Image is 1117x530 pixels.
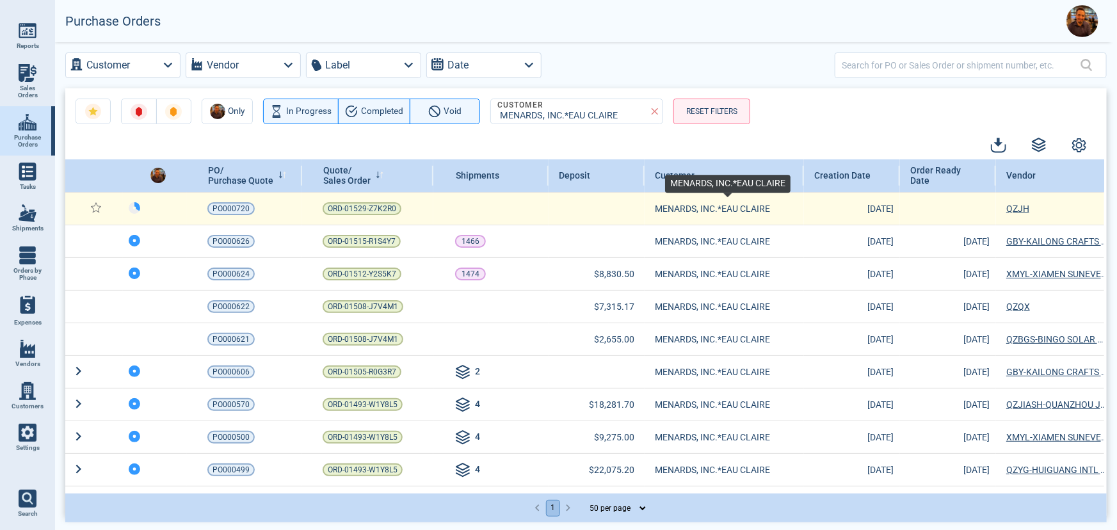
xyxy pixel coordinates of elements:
[655,300,801,313] a: MENARDS, INC.*EAU CLAIRE
[1066,5,1098,37] img: Avatar
[594,301,634,312] span: $7,315.17
[323,431,403,444] a: ORD-01493-W1Y8L5
[426,52,542,78] button: Date
[594,334,634,344] span: $2,655.00
[12,225,44,232] span: Shipments
[213,398,250,411] span: PO000570
[328,463,398,476] span: ORD-01493-W1Y8L5
[207,398,255,411] a: PO000570
[213,300,250,313] span: PO000622
[1006,235,1108,248] a: GBY-KAILONG CRAFTS MANUFACTURING CO.,LTD
[462,235,479,248] p: 1466
[496,111,652,122] div: MENARDS, INC.*EAU CLAIRE
[16,444,40,452] span: Settings
[328,398,398,411] span: ORD-01493-W1Y8L5
[673,99,750,124] button: RESET FILTERS
[655,431,801,444] a: MENARDS, INC.*EAU CLAIRE
[655,202,801,215] a: MENARDS, INC.*EAU CLAIRE
[594,432,634,442] span: $9,275.00
[323,165,371,186] span: Quote/ Sales Order
[1006,431,1108,444] a: XMYL-XIAMEN SUNEVER IMP AND EXP CO LTD
[10,267,45,282] span: Orders by Phase
[323,365,401,378] a: ORD-01505-R0G3R7
[323,235,401,248] a: ORD-01515-R1S4Y7
[213,235,250,248] span: PO000626
[475,365,480,380] span: 2
[814,170,871,181] span: Creation Date
[263,99,339,124] button: In Progress
[328,365,396,378] span: ORD-01505-R0G3R7
[589,399,634,410] span: $18,281.70
[546,500,560,517] button: page 1
[475,397,480,413] span: 4
[202,99,253,124] button: AvatarOnly
[910,165,972,186] span: Order Ready Date
[286,104,332,119] span: In Progress
[207,431,255,444] a: PO000500
[328,431,398,444] span: ORD-01493-W1Y8L5
[213,202,250,215] span: PO000720
[804,388,900,421] td: [DATE]
[19,340,36,358] img: menu_icon
[804,486,900,518] td: [DATE]
[804,192,900,225] td: [DATE]
[804,421,900,453] td: [DATE]
[323,398,403,411] a: ORD-01493-W1Y8L5
[19,163,36,181] img: menu_icon
[900,323,996,355] td: [DATE]
[65,52,181,78] button: Customer
[655,235,801,248] a: MENARDS, INC.*EAU CLAIRE
[323,202,401,215] a: ORD-01529-Z7K2R0
[361,104,403,119] span: Completed
[325,56,350,74] label: Label
[1006,463,1108,476] span: QZYG-HUIGUANG INTL INDUSTRIAL
[804,453,900,486] td: [DATE]
[213,431,250,444] span: PO000500
[18,510,38,518] span: Search
[1006,268,1108,280] a: XMYL-XIAMEN SUNEVER IMP AND EXP CO LTD
[213,333,250,346] span: PO000621
[1006,398,1108,411] a: QZJIASH-QUANZHOU JIASHENG METAL & PLASTIC PRODUCTS CO. LTD.
[655,333,801,346] span: MENARDS, INC.*EAU CLAIRE
[455,268,486,280] a: 1474
[455,235,486,248] a: 1466
[19,382,36,400] img: menu_icon
[1006,365,1108,378] a: GBY-KAILONG CRAFTS MANUFACTURING CO.,LTD
[1006,300,1108,313] a: QZQX
[213,268,250,280] span: PO000624
[328,300,398,313] span: ORD-01508-J7V4M1
[208,165,273,186] span: PO/ Purchase Quote
[323,463,403,476] a: ORD-01493-W1Y8L5
[900,388,996,421] td: [DATE]
[530,500,576,517] nav: pagination navigation
[900,486,996,518] td: [DATE]
[804,290,900,323] td: [DATE]
[19,246,36,264] img: menu_icon
[20,183,36,191] span: Tasks
[229,104,245,119] span: Only
[1006,333,1108,346] a: QZBGS-BINGO SOLAR CO., LTD
[1006,202,1108,215] a: QZJH
[207,235,255,248] a: PO000626
[213,463,250,476] span: PO000499
[655,398,801,411] span: MENARDS, INC.*EAU CLAIRE
[328,202,396,215] span: ORD-01529-Z7K2R0
[207,56,239,74] label: Vendor
[655,268,801,280] span: MENARDS, INC.*EAU CLAIRE
[456,170,499,181] span: Shipments
[338,99,410,124] button: Completed
[213,365,250,378] span: PO000606
[10,84,45,99] span: Sales Orders
[306,52,421,78] button: Label
[323,268,401,280] a: ORD-01512-Y2S5K7
[594,269,634,279] span: $8,830.50
[655,170,695,181] span: Customer
[210,104,225,119] img: Avatar
[900,257,996,290] td: [DATE]
[410,99,480,124] button: Void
